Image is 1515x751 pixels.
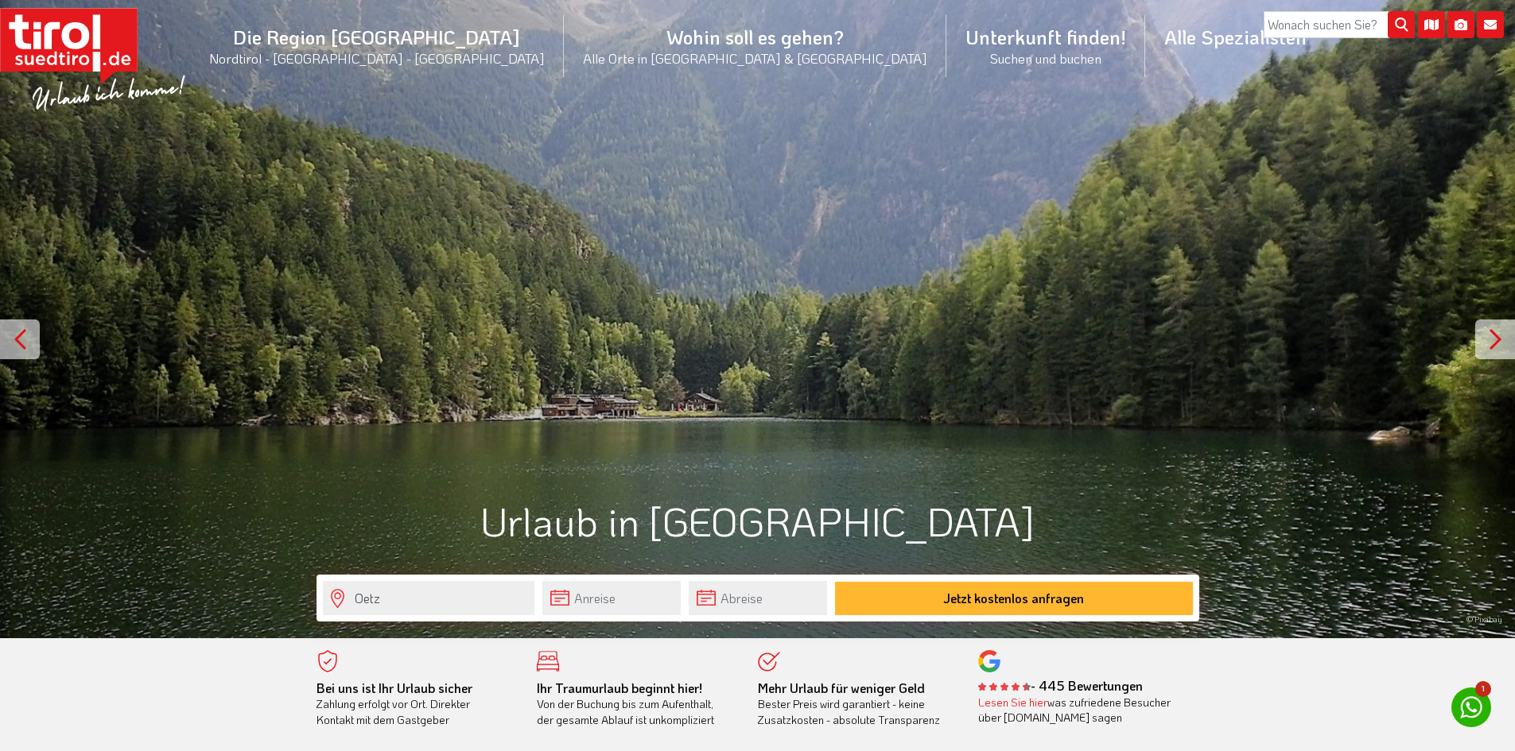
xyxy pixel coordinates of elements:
[317,499,1199,543] h1: Urlaub in [GEOGRAPHIC_DATA]
[1418,11,1445,38] i: Karte öffnen
[1145,7,1326,67] a: Alle Spezialisten
[209,49,545,67] small: Nordtirol - [GEOGRAPHIC_DATA] - [GEOGRAPHIC_DATA]
[946,7,1145,84] a: Unterkunft finden!Suchen und buchen
[758,679,925,696] b: Mehr Urlaub für weniger Geld
[583,49,927,67] small: Alle Orte in [GEOGRAPHIC_DATA] & [GEOGRAPHIC_DATA]
[542,581,681,615] input: Anreise
[190,7,564,84] a: Die Region [GEOGRAPHIC_DATA]Nordtirol - [GEOGRAPHIC_DATA] - [GEOGRAPHIC_DATA]
[564,7,946,84] a: Wohin soll es gehen?Alle Orte in [GEOGRAPHIC_DATA] & [GEOGRAPHIC_DATA]
[317,680,514,728] div: Zahlung erfolgt vor Ort. Direkter Kontakt mit dem Gastgeber
[978,695,1047,710] a: Lesen Sie hier
[1264,11,1415,38] input: Wonach suchen Sie?
[689,581,827,615] input: Abreise
[1475,681,1491,697] span: 1
[965,49,1126,67] small: Suchen und buchen
[1447,11,1474,38] i: Fotogalerie
[1451,687,1491,727] a: 1
[537,680,734,728] div: Von der Buchung bis zum Aufenthalt, der gesamte Ablauf ist unkompliziert
[978,695,1175,726] div: was zufriedene Besucher über [DOMAIN_NAME] sagen
[1477,11,1504,38] i: Kontakt
[758,680,955,728] div: Bester Preis wird garantiert - keine Zusatzkosten - absolute Transparenz
[978,677,1143,694] b: - 445 Bewertungen
[317,679,472,696] b: Bei uns ist Ihr Urlaub sicher
[835,582,1193,615] button: Jetzt kostenlos anfragen
[323,581,534,615] input: Wo soll's hingehen?
[537,679,702,696] b: Ihr Traumurlaub beginnt hier!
